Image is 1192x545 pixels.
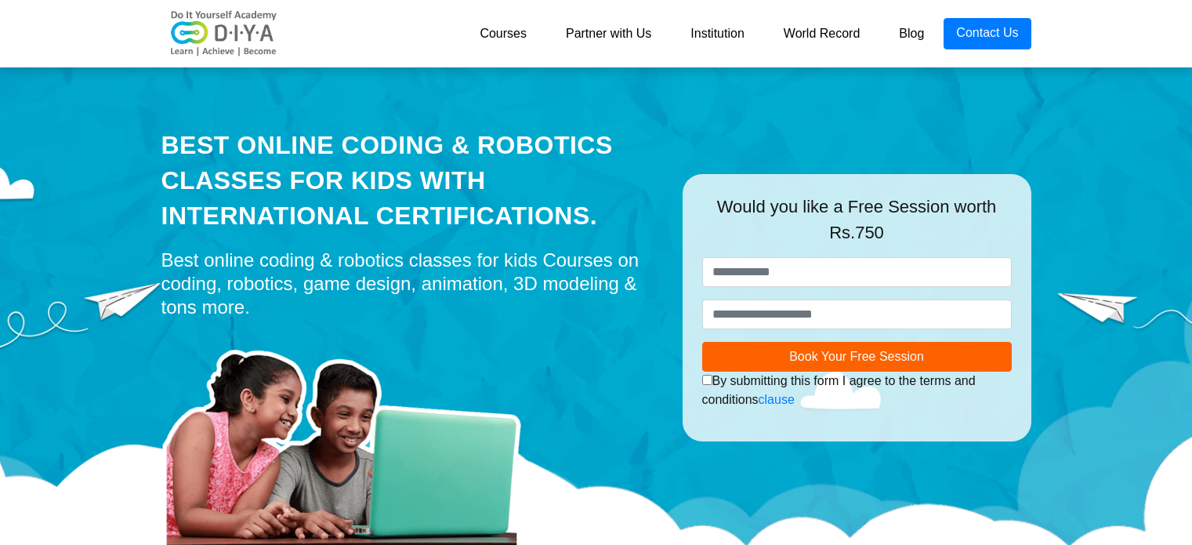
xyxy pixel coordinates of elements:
button: Book Your Free Session [702,342,1012,372]
a: Partner with Us [546,18,671,49]
a: Courses [460,18,546,49]
a: Contact Us [944,18,1031,49]
a: clause [759,393,795,406]
div: By submitting this form I agree to the terms and conditions [702,372,1012,409]
a: World Record [764,18,880,49]
div: Would you like a Free Session worth Rs.750 [702,194,1012,257]
a: Blog [879,18,944,49]
a: Institution [671,18,763,49]
div: Best Online Coding & Robotics Classes for kids with International Certifications. [161,128,659,233]
img: logo-v2.png [161,10,287,57]
span: Book Your Free Session [789,350,924,363]
div: Best online coding & robotics classes for kids Courses on coding, robotics, game design, animatio... [161,249,659,319]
